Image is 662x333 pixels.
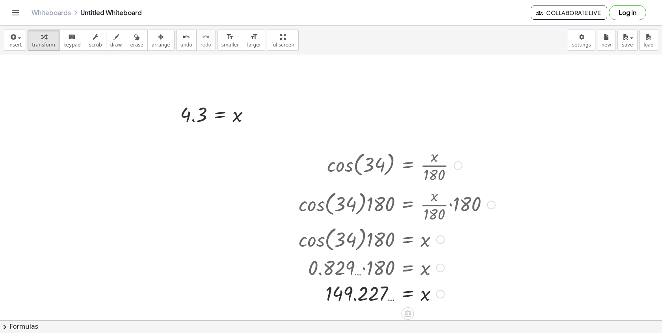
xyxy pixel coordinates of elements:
button: save [617,30,638,51]
button: redoredo [196,30,216,51]
span: fullscreen [271,42,294,48]
button: insert [4,30,26,51]
span: arrange [152,42,170,48]
span: transform [32,42,55,48]
span: scrub [89,42,102,48]
i: format_size [250,32,258,42]
span: save [622,42,633,48]
button: Toggle navigation [9,6,22,19]
span: keypad [63,42,81,48]
span: redo [201,42,211,48]
button: arrange [147,30,175,51]
span: larger [247,42,261,48]
span: insert [8,42,22,48]
span: settings [572,42,591,48]
span: load [643,42,654,48]
i: redo [202,32,210,42]
span: new [601,42,611,48]
button: settings [568,30,595,51]
span: undo [180,42,192,48]
button: draw [106,30,126,51]
button: keyboardkeypad [59,30,85,51]
button: fullscreen [267,30,298,51]
i: keyboard [68,32,76,42]
button: Log in [609,5,646,20]
button: load [639,30,658,51]
span: Collaborate Live [537,9,601,16]
button: format_sizelarger [243,30,265,51]
i: format_size [226,32,234,42]
button: undoundo [176,30,197,51]
span: draw [110,42,122,48]
a: Whiteboards [32,9,71,17]
button: transform [28,30,60,51]
span: smaller [221,42,239,48]
button: scrub [85,30,106,51]
button: new [597,30,616,51]
i: undo [182,32,190,42]
button: format_sizesmaller [217,30,243,51]
button: Collaborate Live [531,6,607,20]
button: erase [126,30,147,51]
span: erase [130,42,143,48]
div: Apply the same math to both sides of the equation [402,307,414,320]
